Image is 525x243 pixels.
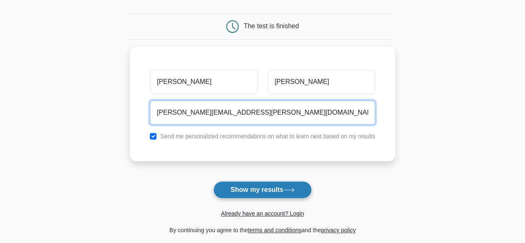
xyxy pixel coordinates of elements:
[321,227,356,233] a: privacy policy
[150,101,375,125] input: Email
[150,70,257,94] input: First name
[244,22,299,29] div: The test is finished
[160,133,375,140] label: Send me personalized recommendations on what to learn next based on my results
[248,227,301,233] a: terms and conditions
[213,181,311,199] button: Show my results
[268,70,375,94] input: Last name
[125,225,400,235] div: By continuing you agree to the and the
[221,210,304,217] a: Already have an account? Login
